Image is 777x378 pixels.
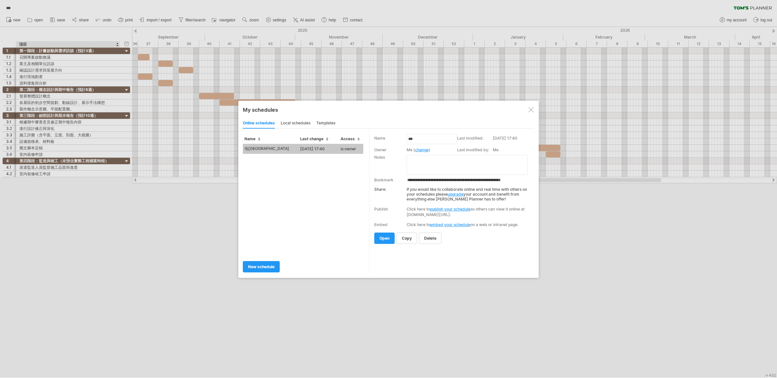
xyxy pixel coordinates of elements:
[374,187,386,192] strong: Share:
[457,147,493,154] td: Last modified by:
[243,144,298,154] td: 地[GEOGRAPHIC_DATA]
[341,136,360,141] span: Access
[374,154,407,176] td: Notes
[448,192,463,197] a: upgrade
[419,233,442,244] a: delete
[243,118,275,129] div: online schedules
[379,236,389,241] span: open
[300,136,328,141] span: Last change
[402,236,412,241] span: copy
[407,206,530,217] div: Click here to so others can view it online at [DOMAIN_NAME][URL].
[374,233,395,244] a: open
[374,147,407,154] td: Owner
[339,144,363,154] td: is owner
[298,144,339,154] td: [DATE] 17:40
[430,207,470,212] a: publish your schedule
[244,136,260,141] span: Name
[415,147,429,152] a: change
[243,261,280,272] a: new schedule
[281,118,310,129] div: local schedules
[430,222,470,227] a: embed your schedule
[407,222,530,227] div: Click here to on a web or intranet page.
[397,233,417,244] a: copy
[374,135,407,147] td: Name
[493,135,533,147] td: [DATE] 17:40
[316,118,335,129] div: templates
[243,107,534,113] div: My schedules
[407,147,454,152] div: Me ( )
[457,135,493,147] td: Last modified:
[374,222,388,227] div: Embed
[374,184,530,201] div: If you would like to collaborate online and real time with others on your schedules please your a...
[374,176,407,184] td: Bookmark
[248,264,275,269] span: new schedule
[493,147,533,154] td: Me
[374,207,388,212] div: Publish
[424,236,436,241] span: delete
